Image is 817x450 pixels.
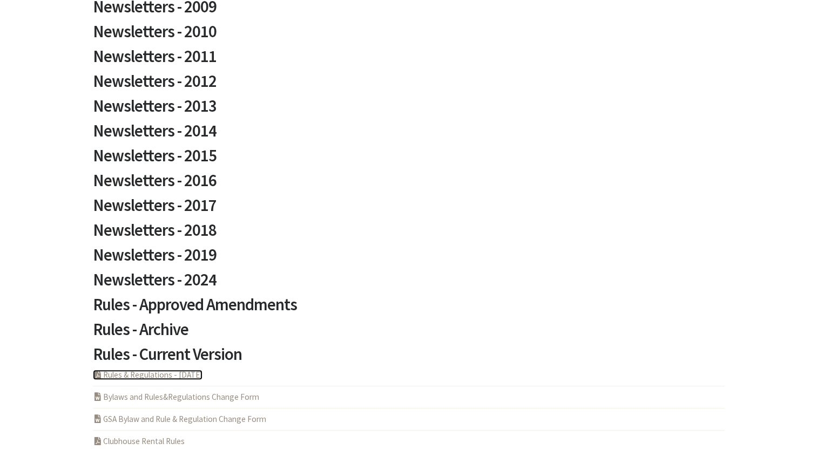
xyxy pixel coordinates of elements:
a: Newsletters - 2018 [93,222,725,247]
a: Rules - Approved Amendments [93,296,725,321]
a: Clubhouse Rental Rules [93,436,185,446]
a: Rules - Current Version [93,346,725,371]
a: Newsletters - 2019 [93,247,725,271]
a: GSA Bylaw and Rule & Regulation Change Form [93,414,266,424]
a: Newsletters - 2011 [93,48,725,73]
a: Rules - Archive [93,321,725,346]
a: Newsletters - 2013 [93,98,725,122]
a: Newsletters - 2016 [93,172,725,197]
a: Rules & Regulations - [DATE] [93,370,202,380]
a: Newsletters - 2014 [93,122,725,147]
a: Newsletters - 2010 [93,23,725,48]
a: Newsletters - 2012 [93,73,725,98]
a: Newsletters - 2024 [93,271,725,296]
a: Newsletters - 2017 [93,197,725,222]
i: DOCX Word Document [93,415,103,423]
i: DOCX Word Document [93,393,103,401]
i: PDF Acrobat Document [93,371,103,379]
a: Bylaws and Rules&Regulations Change Form [93,392,259,402]
a: Newsletters - 2015 [93,147,725,172]
i: PDF Acrobat Document [93,437,103,445]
